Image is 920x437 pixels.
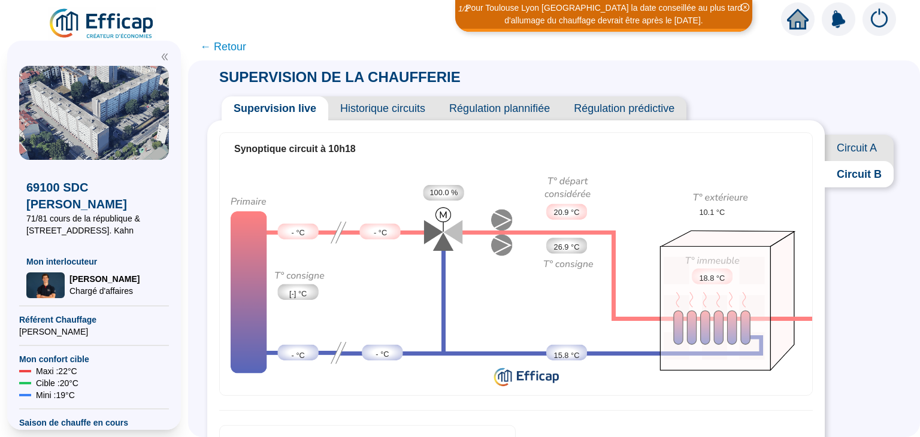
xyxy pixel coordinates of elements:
span: 71/81 cours de la république & [STREET_ADDRESS]. Kahn [26,213,162,236]
img: Chargé d'affaires [26,272,65,298]
span: ← Retour [200,38,246,55]
div: Synoptique [220,166,812,392]
span: Supervision live [222,96,328,120]
span: [-] °C [289,288,307,299]
span: close-circle [741,3,749,11]
img: alerts [862,2,896,36]
span: [PERSON_NAME] [19,326,169,338]
span: - °C [292,350,305,361]
span: Chargé d'affaires [69,285,140,297]
span: 69100 SDC [PERSON_NAME] [26,179,162,213]
img: alerts [822,2,855,36]
span: [PERSON_NAME] [69,273,140,285]
span: Circuit B [825,161,894,187]
span: Historique circuits [328,96,437,120]
div: Synoptique circuit à 10h18 [234,142,798,156]
span: Maxi : 22 °C [36,365,77,377]
span: 10.1 °C [699,207,725,218]
span: double-left [161,53,169,61]
span: home [787,8,809,30]
img: efficap energie logo [48,7,156,41]
img: circuit-supervision.724c8d6b72cc0638e748.png [220,166,812,392]
span: 100.0 % [429,187,458,198]
span: 20.9 °C [554,207,580,218]
span: Mini : 19 °C [36,389,75,401]
span: Régulation plannifiée [437,96,562,120]
span: 15.8 °C [554,350,580,361]
span: - °C [376,348,389,360]
span: - °C [374,227,387,238]
div: Pour Toulouse Lyon [GEOGRAPHIC_DATA] la date conseillée au plus tard d'allumage du chauffage devr... [457,2,750,27]
span: Régulation prédictive [562,96,686,120]
span: Circuit A [825,135,894,161]
span: Référent Chauffage [19,314,169,326]
i: 1 / 2 [458,4,469,13]
span: Mon interlocuteur [26,256,162,268]
span: - °C [292,227,305,238]
span: Cible : 20 °C [36,377,78,389]
span: Mon confort cible [19,353,169,365]
span: SUPERVISION DE LA CHAUFFERIE [207,69,473,85]
span: Saison de chauffe en cours [19,417,169,429]
span: 26.9 °C [554,241,580,253]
